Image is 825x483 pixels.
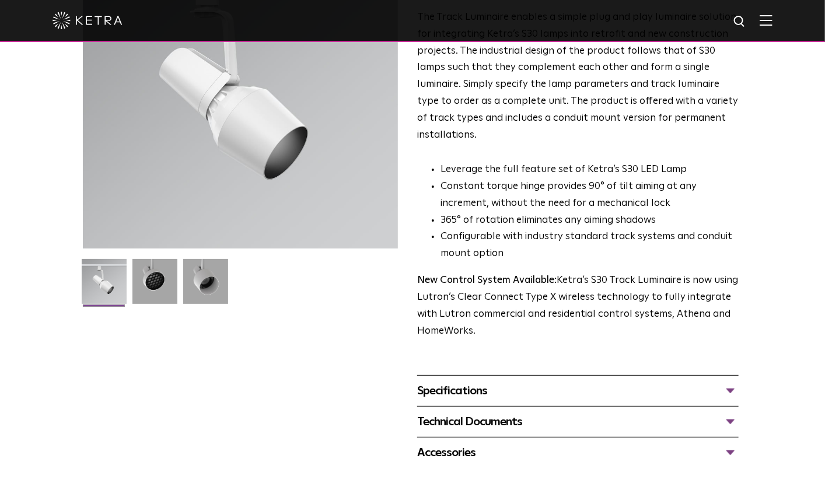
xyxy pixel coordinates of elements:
[417,381,739,400] div: Specifications
[53,12,123,29] img: ketra-logo-2019-white
[183,259,228,313] img: 9e3d97bd0cf938513d6e
[417,412,739,431] div: Technical Documents
[417,443,739,462] div: Accessories
[82,259,127,313] img: S30-Track-Luminaire-2021-Web-Square
[760,15,772,26] img: Hamburger%20Nav.svg
[441,229,739,262] li: Configurable with industry standard track systems and conduit mount option
[417,275,557,285] strong: New Control System Available:
[441,178,739,212] li: Constant torque hinge provides 90° of tilt aiming at any increment, without the need for a mechan...
[417,272,739,340] p: Ketra’s S30 Track Luminaire is now using Lutron’s Clear Connect Type X wireless technology to ful...
[132,259,177,313] img: 3b1b0dc7630e9da69e6b
[441,162,739,178] li: Leverage the full feature set of Ketra’s S30 LED Lamp
[733,15,747,29] img: search icon
[441,212,739,229] li: 365° of rotation eliminates any aiming shadows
